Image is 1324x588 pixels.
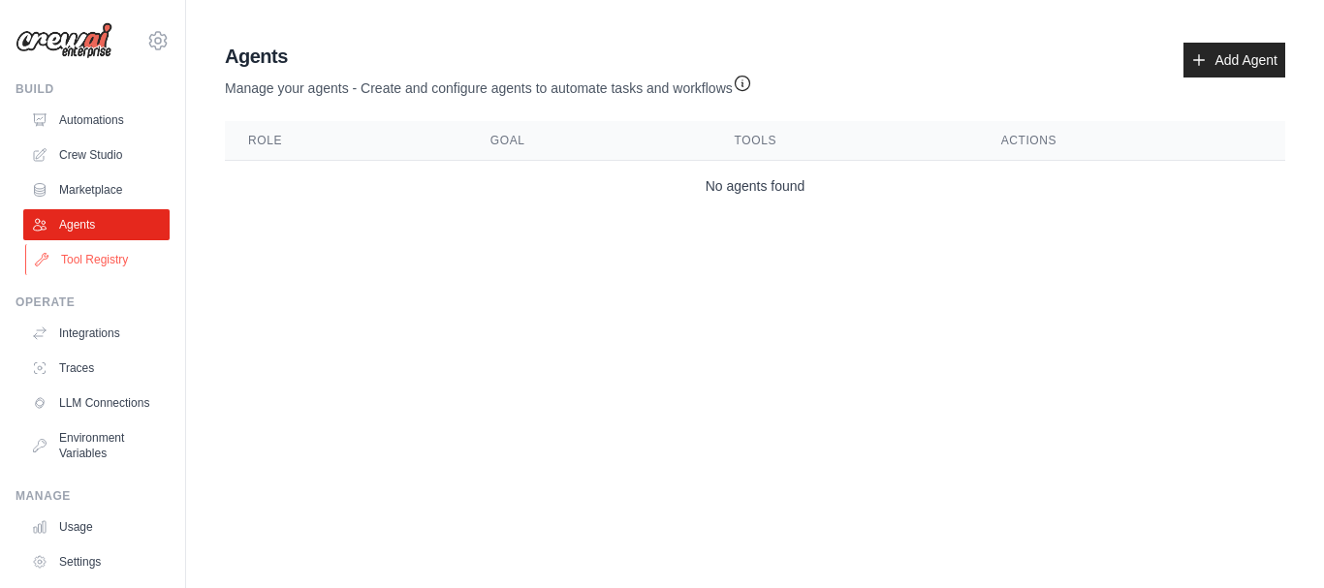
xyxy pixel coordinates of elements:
[23,105,170,136] a: Automations
[225,70,752,98] p: Manage your agents - Create and configure agents to automate tasks and workflows
[23,174,170,205] a: Marketplace
[16,81,170,97] div: Build
[225,121,467,161] th: Role
[16,22,112,59] img: Logo
[23,209,170,240] a: Agents
[711,121,978,161] th: Tools
[225,43,752,70] h2: Agents
[225,161,1285,212] td: No agents found
[23,546,170,577] a: Settings
[467,121,711,161] th: Goal
[978,121,1285,161] th: Actions
[23,511,170,542] a: Usage
[23,422,170,469] a: Environment Variables
[1183,43,1285,77] a: Add Agent
[23,387,170,418] a: LLM Connections
[23,318,170,349] a: Integrations
[25,244,172,275] a: Tool Registry
[23,353,170,384] a: Traces
[23,139,170,170] a: Crew Studio
[16,294,170,310] div: Operate
[16,488,170,504] div: Manage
